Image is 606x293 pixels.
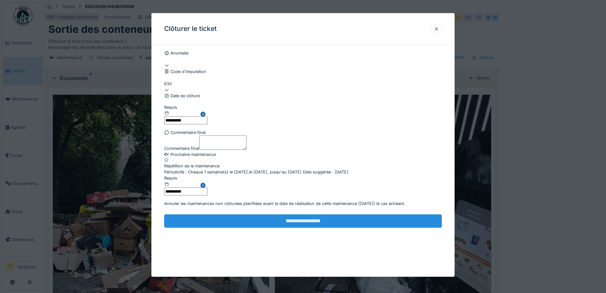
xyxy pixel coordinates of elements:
[164,69,442,75] div: Code d'imputation
[164,175,207,181] div: Requis
[164,129,442,136] div: Commentaire final
[164,93,442,99] div: Date de clôture
[164,50,442,56] div: Anomalie
[200,104,207,125] button: Close
[164,104,207,110] div: Requis
[164,169,442,175] div: Périodicité : Chaque 1 semaine(s) le [DATE],le [DATE], jusqu'au [DATE] Date suggérée : [DATE].
[200,175,207,196] button: Close
[164,145,199,151] label: Commentaire final
[164,81,442,87] div: 630
[164,151,442,157] div: Prochaine maintenance
[164,201,405,207] div: Annuler les maintenances non clôturées planifiées avant la date de réalisation de cette maintenan...
[164,25,217,33] h3: Clôturer le ticket
[164,163,442,169] div: Répétition de la maintenance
